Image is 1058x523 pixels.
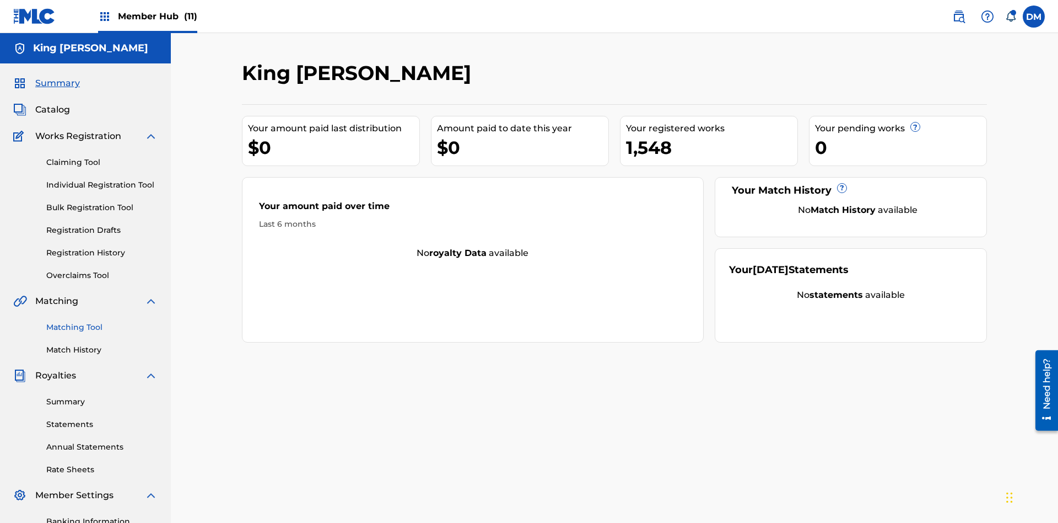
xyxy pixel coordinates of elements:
[1006,481,1013,514] div: Drag
[35,77,80,90] span: Summary
[46,441,158,453] a: Annual Statements
[1027,346,1058,436] iframe: Resource Center
[626,122,797,135] div: Your registered works
[144,489,158,502] img: expand
[948,6,970,28] a: Public Search
[35,295,78,308] span: Matching
[729,263,849,277] div: Your Statements
[753,264,789,276] span: [DATE]
[144,369,158,382] img: expand
[46,464,158,476] a: Rate Sheets
[35,130,121,143] span: Works Registration
[35,103,70,116] span: Catalog
[13,77,26,90] img: Summary
[809,290,863,300] strong: statements
[259,218,687,230] div: Last 6 months
[952,10,965,23] img: search
[437,122,608,135] div: Amount paid to date this year
[242,61,477,86] h2: King [PERSON_NAME]
[46,396,158,408] a: Summary
[184,11,197,22] span: (11)
[144,295,158,308] img: expand
[13,103,70,116] a: CatalogCatalog
[33,42,148,55] h5: King McTesterson
[118,10,197,23] span: Member Hub
[46,225,158,236] a: Registration Drafts
[911,122,920,131] span: ?
[1005,11,1016,22] div: Notifications
[13,489,26,502] img: Member Settings
[429,248,487,258] strong: royalty data
[13,77,80,90] a: SummarySummary
[815,135,986,160] div: 0
[13,130,28,143] img: Works Registration
[811,205,876,215] strong: Match History
[13,295,27,308] img: Matching
[13,8,56,24] img: MLC Logo
[838,184,846,193] span: ?
[13,42,26,55] img: Accounts
[242,247,703,260] div: No available
[1003,470,1058,523] iframe: Chat Widget
[46,344,158,356] a: Match History
[626,135,797,160] div: 1,548
[35,369,76,382] span: Royalties
[46,247,158,259] a: Registration History
[976,6,998,28] div: Help
[248,135,419,160] div: $0
[46,157,158,168] a: Claiming Tool
[46,270,158,281] a: Overclaims Tool
[259,200,687,218] div: Your amount paid over time
[248,122,419,135] div: Your amount paid last distribution
[729,289,973,302] div: No available
[13,103,26,116] img: Catalog
[743,204,973,217] div: No available
[13,369,26,382] img: Royalties
[144,130,158,143] img: expand
[98,10,111,23] img: Top Rightsholders
[729,183,973,198] div: Your Match History
[35,489,114,502] span: Member Settings
[981,10,994,23] img: help
[1023,6,1045,28] div: User Menu
[46,419,158,430] a: Statements
[46,322,158,333] a: Matching Tool
[46,202,158,214] a: Bulk Registration Tool
[46,179,158,191] a: Individual Registration Tool
[437,135,608,160] div: $0
[815,122,986,135] div: Your pending works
